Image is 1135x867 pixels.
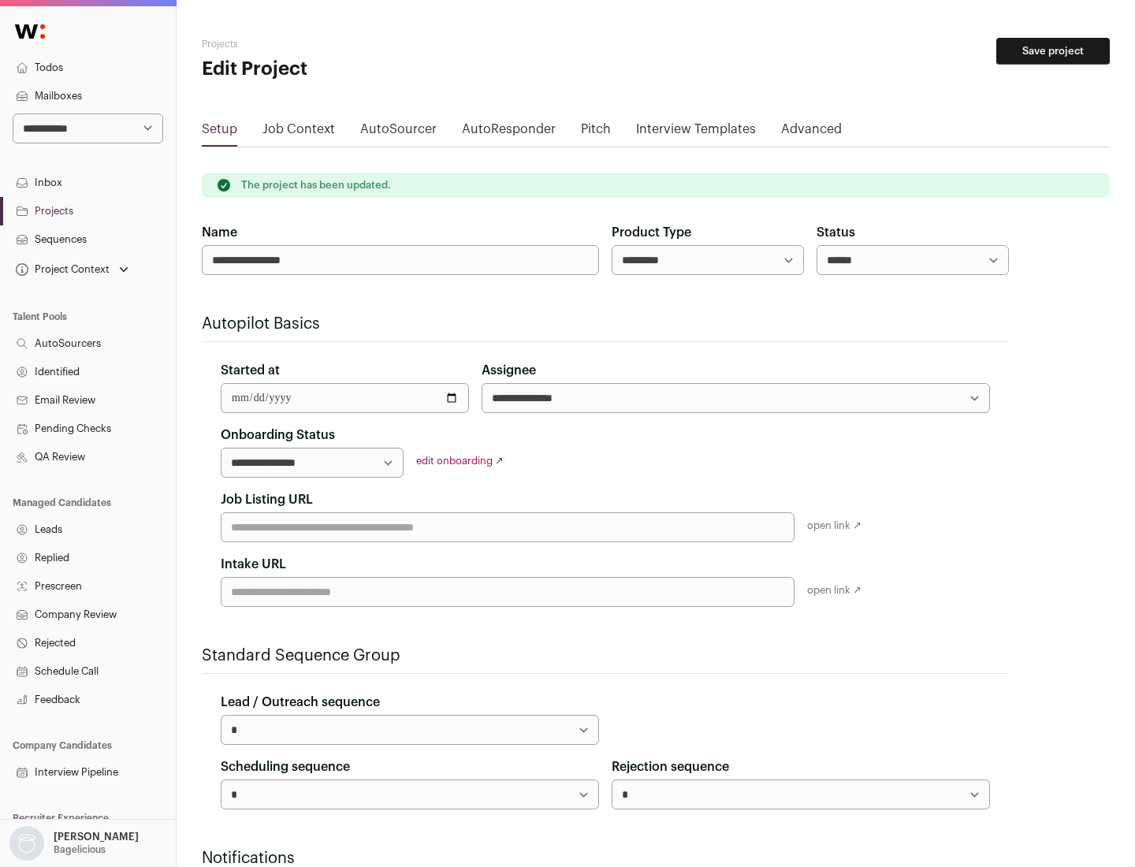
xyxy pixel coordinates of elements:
label: Status [817,223,855,242]
label: Assignee [482,361,536,380]
a: Job Context [262,120,335,145]
a: Interview Templates [636,120,756,145]
label: Started at [221,361,280,380]
h2: Projects [202,38,504,50]
label: Lead / Outreach sequence [221,693,380,712]
button: Open dropdown [6,826,142,861]
a: Pitch [581,120,611,145]
a: AutoSourcer [360,120,437,145]
p: [PERSON_NAME] [54,831,139,843]
a: Advanced [781,120,842,145]
label: Job Listing URL [221,490,313,509]
button: Open dropdown [13,259,132,281]
h2: Standard Sequence Group [202,645,1009,667]
a: AutoResponder [462,120,556,145]
h1: Edit Project [202,57,504,82]
label: Rejection sequence [612,757,729,776]
label: Scheduling sequence [221,757,350,776]
a: edit onboarding ↗ [416,456,504,466]
label: Onboarding Status [221,426,335,445]
h2: Autopilot Basics [202,313,1009,335]
div: Project Context [13,263,110,276]
label: Intake URL [221,555,286,574]
p: The project has been updated. [241,179,391,192]
p: Bagelicious [54,843,106,856]
label: Product Type [612,223,691,242]
a: Setup [202,120,237,145]
img: Wellfound [6,16,54,47]
label: Name [202,223,237,242]
button: Save project [996,38,1110,65]
img: nopic.png [9,826,44,861]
